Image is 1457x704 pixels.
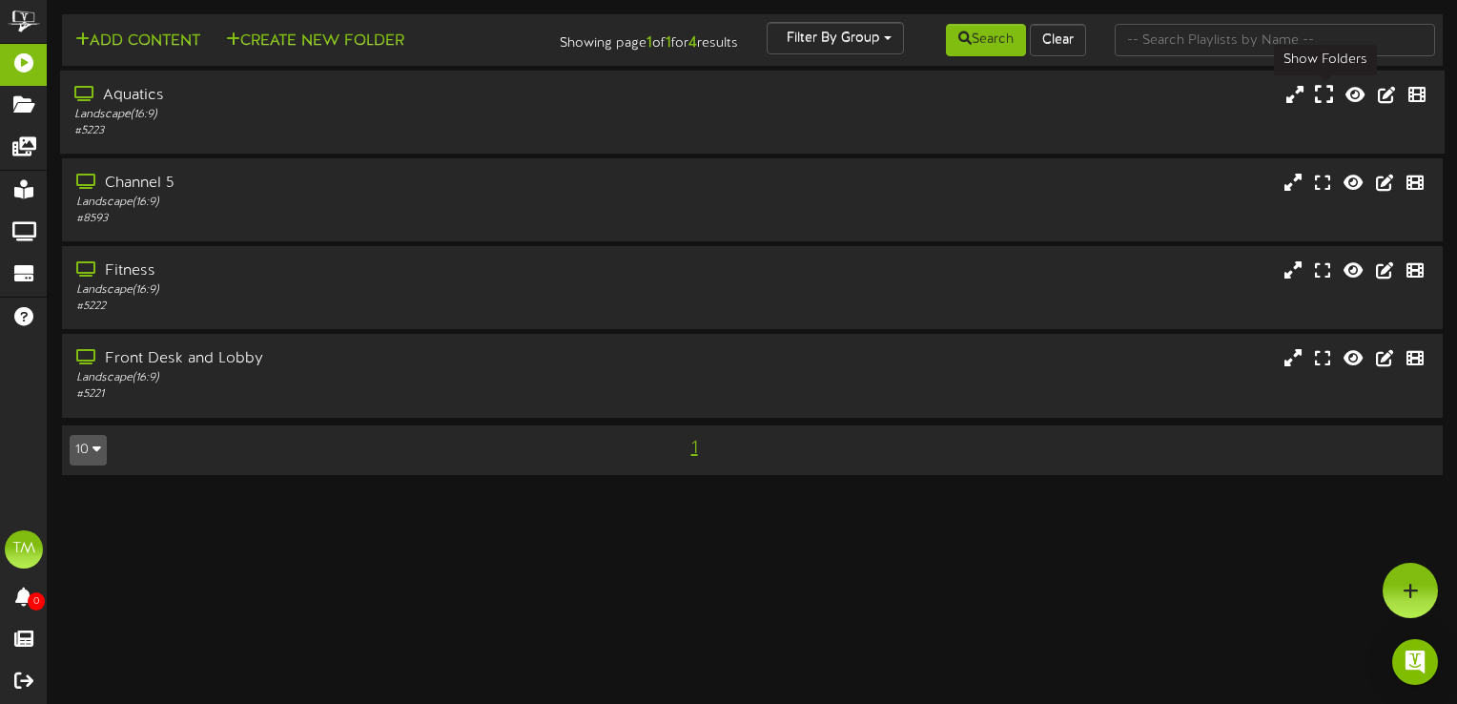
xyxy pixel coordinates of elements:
button: 10 [70,435,107,466]
strong: 1 [666,34,671,52]
strong: 4 [688,34,697,52]
div: Landscape ( 16:9 ) [74,107,623,123]
button: Create New Folder [220,30,410,53]
div: Landscape ( 16:9 ) [76,370,623,386]
div: # 5223 [74,123,623,139]
input: -- Search Playlists by Name -- [1115,24,1435,56]
div: Fitness [76,260,623,282]
div: Open Intercom Messenger [1392,639,1438,685]
strong: 1 [646,34,652,52]
span: 0 [28,592,45,611]
button: Clear [1030,24,1086,56]
button: Filter By Group [767,22,904,54]
button: Add Content [70,30,206,53]
div: # 8593 [76,211,623,227]
div: Channel 5 [76,173,623,195]
div: # 5222 [76,299,623,315]
button: Search [946,24,1026,56]
div: # 5221 [76,386,623,403]
div: Landscape ( 16:9 ) [76,195,623,211]
div: Landscape ( 16:9 ) [76,282,623,299]
div: Showing page of for results [520,22,752,54]
div: Aquatics [74,85,623,107]
div: Front Desk and Lobby [76,348,623,370]
span: 1 [687,438,703,459]
div: TM [5,530,43,569]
